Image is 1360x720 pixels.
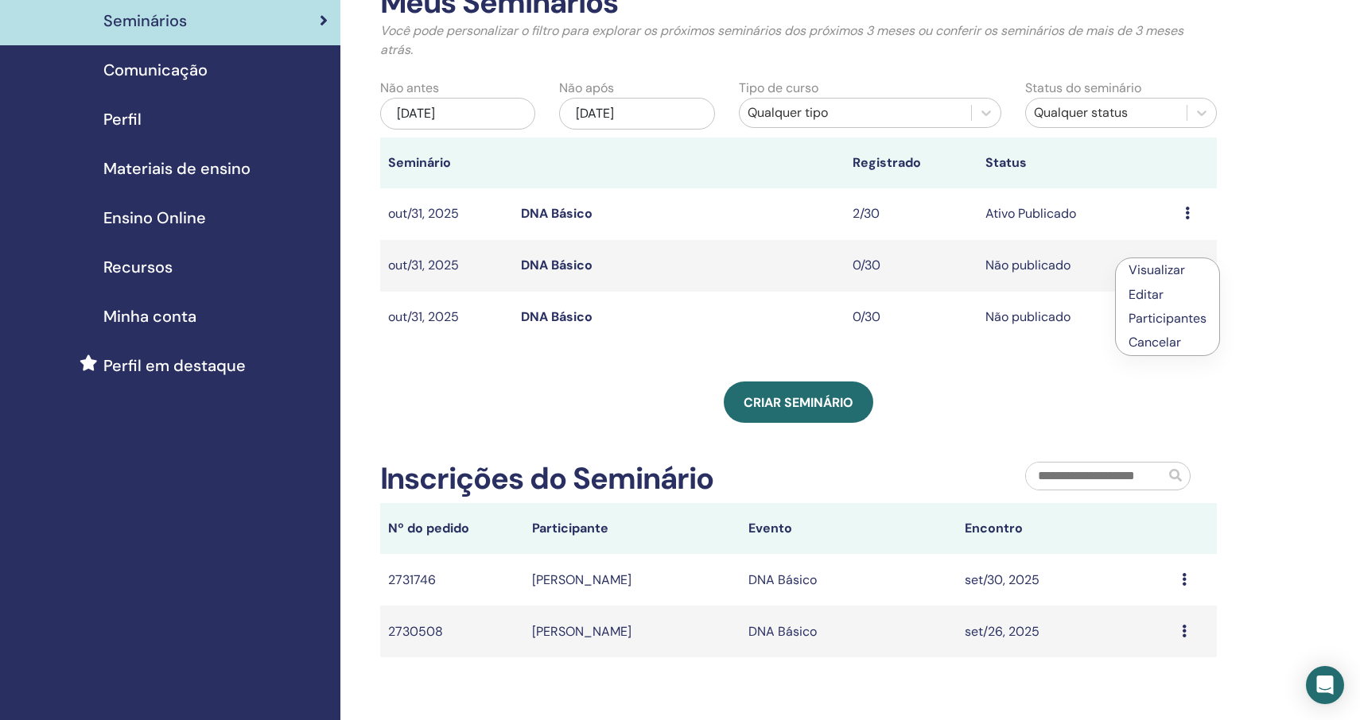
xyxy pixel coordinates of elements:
[845,137,977,188] th: Registrado
[103,9,187,33] span: Seminários
[559,98,715,130] div: [DATE]
[1129,261,1185,278] a: Visualizar
[977,188,1177,240] td: Ativo Publicado
[380,606,524,657] td: 2730508
[744,394,853,411] span: Criar seminário
[380,503,524,554] th: Nº do pedido
[957,606,1173,657] td: set/26, 2025
[740,554,957,606] td: DNA Básico
[103,206,206,230] span: Ensino Online
[724,381,873,423] a: Criar seminário
[845,292,977,343] td: 0/30
[380,21,1218,60] p: Você pode personalizar o filtro para explorar os próximos seminários dos próximos 3 meses ou conf...
[521,308,593,325] a: DNA Básico
[521,257,593,273] a: DNA Básico
[524,606,740,657] td: [PERSON_NAME]
[380,79,439,98] label: Não antes
[103,107,142,131] span: Perfil
[845,240,977,292] td: 0/30
[103,304,196,328] span: Minha conta
[739,79,818,98] label: Tipo de curso
[1129,333,1207,352] p: Cancelar
[103,58,208,82] span: Comunicação
[380,137,513,188] th: Seminário
[748,103,964,122] div: Qualquer tipo
[957,554,1173,606] td: set/30, 2025
[103,157,251,180] span: Materiais de ensino
[380,554,524,606] td: 2731746
[845,188,977,240] td: 2/30
[380,98,536,130] div: [DATE]
[1306,666,1344,704] div: Open Intercom Messenger
[977,240,1177,292] td: Não publicado
[1025,79,1141,98] label: Status do seminário
[103,255,173,279] span: Recursos
[380,188,513,240] td: out/31, 2025
[524,554,740,606] td: [PERSON_NAME]
[380,292,513,343] td: out/31, 2025
[521,205,593,222] a: DNA Básico
[977,292,1177,343] td: Não publicado
[559,79,614,98] label: Não após
[740,606,957,657] td: DNA Básico
[103,354,246,377] span: Perfil em destaque
[1129,310,1207,327] a: Participantes
[380,240,513,292] td: out/31, 2025
[524,503,740,554] th: Participante
[1034,103,1179,122] div: Qualquer status
[1129,286,1164,303] a: Editar
[380,461,714,497] h2: Inscrições do Seminário
[977,137,1177,188] th: Status
[957,503,1173,554] th: Encontro
[740,503,957,554] th: Evento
